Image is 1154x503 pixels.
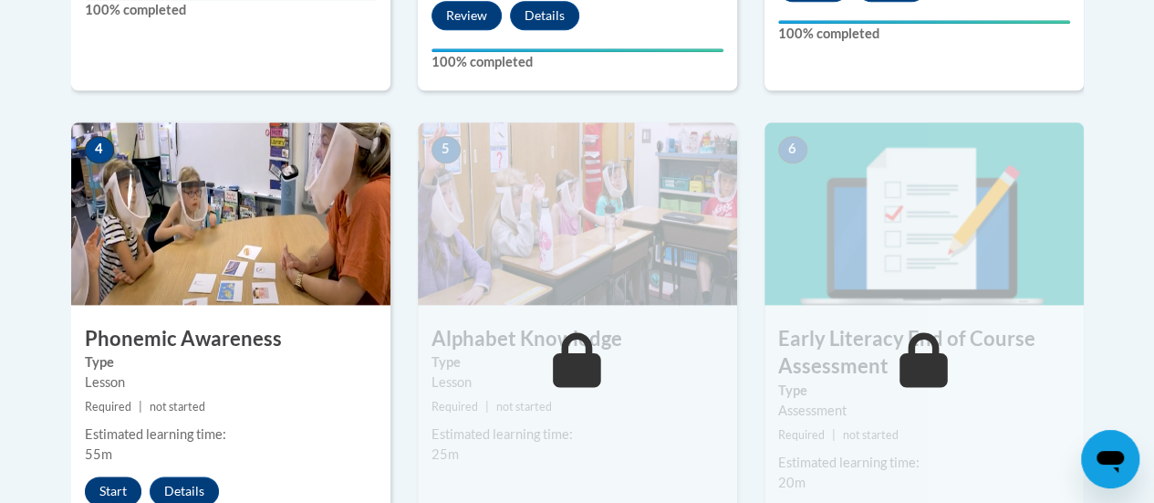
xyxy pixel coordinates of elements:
h3: Early Literacy End of Course Assessment [764,325,1084,382]
span: 4 [85,136,114,163]
span: | [139,400,142,414]
span: Required [85,400,131,414]
div: Estimated learning time: [778,453,1070,473]
span: not started [843,428,899,442]
h3: Phonemic Awareness [71,325,390,353]
img: Course Image [71,122,390,305]
span: 20m [778,475,806,490]
span: Required [778,428,825,442]
div: Lesson [431,372,723,393]
div: Estimated learning time: [431,424,723,445]
div: Estimated learning time: [85,424,377,445]
span: 6 [778,136,807,163]
div: Your progress [778,20,1070,24]
img: Course Image [418,122,737,305]
button: Review [431,1,502,30]
label: Type [85,352,377,372]
label: 100% completed [778,24,1070,44]
iframe: Button to launch messaging window [1081,430,1139,488]
img: Course Image [764,122,1084,305]
label: 100% completed [431,52,723,72]
span: 5 [431,136,461,163]
h3: Alphabet Knowledge [418,325,737,353]
span: not started [496,400,552,414]
span: not started [150,400,205,414]
span: 55m [85,446,112,462]
span: | [832,428,836,442]
label: Type [431,352,723,372]
div: Assessment [778,401,1070,421]
span: 25m [431,446,459,462]
button: Details [510,1,579,30]
div: Lesson [85,372,377,393]
span: | [485,400,489,414]
label: Type [778,381,1070,401]
span: Required [431,400,478,414]
div: Your progress [431,48,723,52]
